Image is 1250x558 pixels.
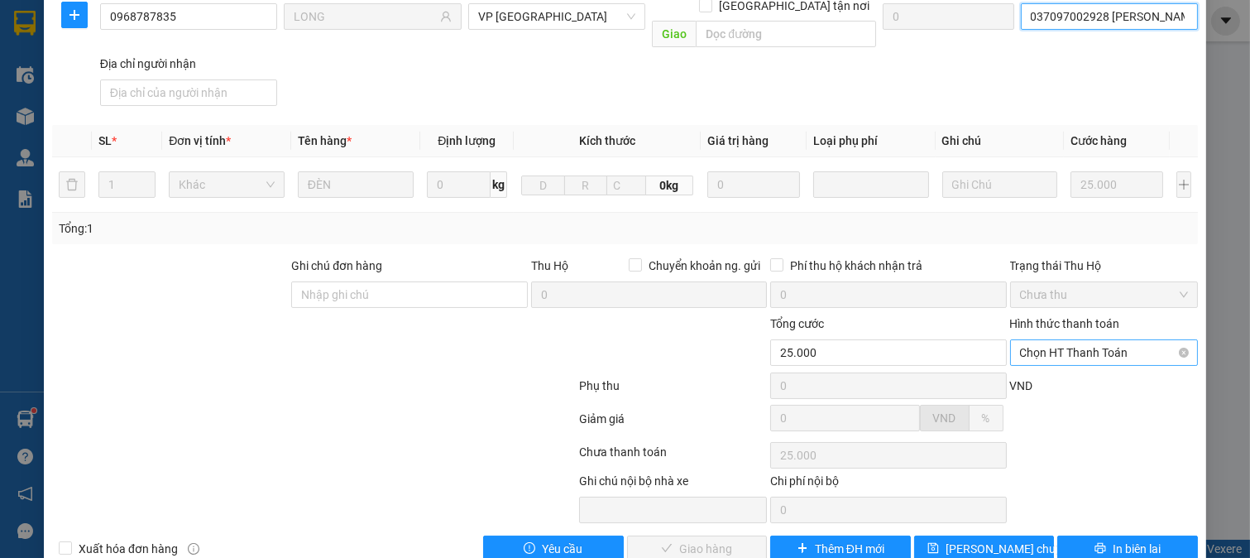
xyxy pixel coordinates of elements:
[1010,317,1120,330] label: Hình thức thanh toán
[1020,282,1189,307] span: Chưa thu
[440,11,452,22] span: user
[1179,348,1189,358] span: close-circle
[770,317,824,330] span: Tổng cước
[294,7,437,26] input: Tên người nhận
[59,219,483,238] div: Tổng: 1
[521,176,565,195] input: D
[646,176,694,195] span: 0kg
[579,134,635,147] span: Kích thước
[179,172,275,197] span: Khác
[1010,257,1199,275] div: Trạng thái Thu Hộ
[783,257,929,275] span: Phí thu hộ khách nhận trả
[531,259,568,272] span: Thu Hộ
[564,176,608,195] input: R
[478,4,636,29] span: VP Ninh Bình
[946,540,1103,558] span: [PERSON_NAME] chuyển hoàn
[21,21,103,103] img: logo.jpg
[524,542,535,556] span: exclamation-circle
[1176,171,1191,198] button: plus
[577,443,769,472] div: Chưa thanh toán
[770,472,1006,497] div: Chi phí nội bộ
[1020,340,1189,365] span: Chọn HT Thanh Toán
[1070,171,1162,198] input: 0
[155,61,692,82] li: Hotline: 19001155
[188,543,199,555] span: info-circle
[707,171,799,198] input: 0
[642,257,767,275] span: Chuyển khoản ng. gửi
[1094,542,1106,556] span: printer
[942,171,1058,198] input: Ghi Chú
[696,21,875,47] input: Dọc đường
[298,134,352,147] span: Tên hàng
[291,259,382,272] label: Ghi chú đơn hàng
[577,410,769,439] div: Giảm giá
[72,540,184,558] span: Xuất hóa đơn hàng
[100,55,278,73] div: Địa chỉ người nhận
[62,8,87,22] span: plus
[542,540,582,558] span: Yêu cầu
[577,377,769,406] div: Phụ thu
[169,134,231,147] span: Đơn vị tính
[1113,540,1161,558] span: In biên lai
[883,3,1014,30] input: Cước giao hàng
[291,281,527,308] input: Ghi chú đơn hàng
[438,134,496,147] span: Định lượng
[982,411,990,425] span: %
[98,134,112,147] span: SL
[21,120,246,176] b: GỬI : VP [GEOGRAPHIC_DATA]
[797,542,808,556] span: plus
[155,41,692,61] li: Số 10 ngõ 15 Ngọc Hồi, Q.[PERSON_NAME], [GEOGRAPHIC_DATA]
[927,542,939,556] span: save
[491,171,507,198] span: kg
[815,540,884,558] span: Thêm ĐH mới
[61,2,88,28] button: plus
[606,176,645,195] input: C
[807,125,936,157] th: Loại phụ phí
[936,125,1065,157] th: Ghi chú
[1070,134,1127,147] span: Cước hàng
[100,79,278,106] input: Địa chỉ của người nhận
[298,171,414,198] input: VD: Bàn, Ghế
[707,134,769,147] span: Giá trị hàng
[1010,379,1033,392] span: VND
[579,472,768,497] div: Ghi chú nội bộ nhà xe
[933,411,956,425] span: VND
[59,171,85,198] button: delete
[652,21,696,47] span: Giao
